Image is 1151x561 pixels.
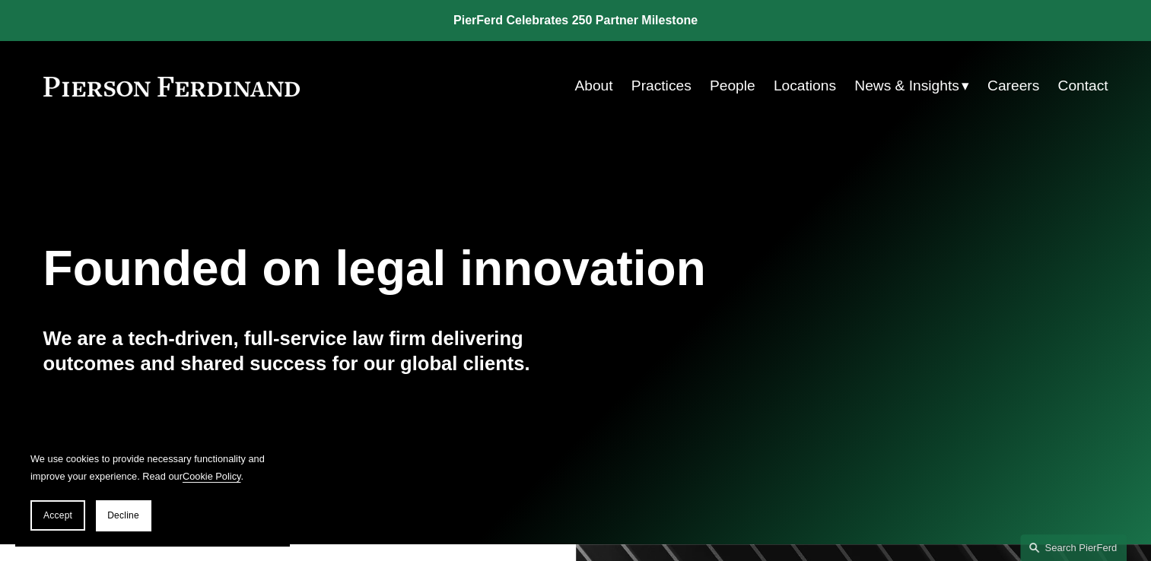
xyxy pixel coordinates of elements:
[107,510,139,521] span: Decline
[987,71,1039,100] a: Careers
[183,471,241,482] a: Cookie Policy
[854,73,959,100] span: News & Insights
[574,71,612,100] a: About
[96,500,151,531] button: Decline
[1057,71,1108,100] a: Contact
[30,450,274,485] p: We use cookies to provide necessary functionality and improve your experience. Read our .
[631,71,692,100] a: Practices
[43,241,931,296] h1: Founded on legal innovation
[774,71,836,100] a: Locations
[15,435,289,546] section: Cookie banner
[1020,534,1127,561] a: Search this site
[710,71,755,100] a: People
[30,500,85,531] button: Accept
[43,326,576,376] h4: We are a tech-driven, full-service law firm delivering outcomes and shared success for our global...
[43,510,72,521] span: Accept
[854,71,969,100] a: folder dropdown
